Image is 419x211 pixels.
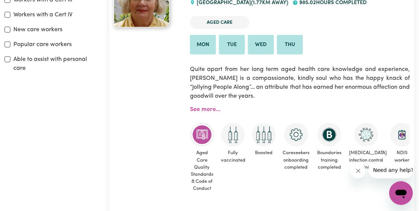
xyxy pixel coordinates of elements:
span: Careseekers onboarding completed [282,147,310,174]
li: Available on Mon [190,35,216,55]
label: Popular care workers [13,40,72,49]
label: Workers with a Cert IV [13,10,72,19]
li: Available on Thu [277,35,303,55]
span: [MEDICAL_DATA] infection control training [348,147,384,174]
span: Fully vaccinated [220,147,246,167]
li: Aged Care [190,16,249,29]
a: See more... [190,107,220,113]
iframe: Close message [351,163,366,178]
li: Available on Tue [219,35,245,55]
iframe: Message from company [369,162,413,178]
img: Care and support worker has received booster dose of COVID-19 vaccination [252,123,276,147]
span: Boundaries training completed [316,147,342,174]
img: CS Academy: COVID-19 Infection Control Training course completed [354,123,378,147]
span: Need any help? [4,5,45,11]
img: Care and support worker has received 2 doses of COVID-19 vaccine [221,123,245,147]
span: NDIS worker training completed [390,147,415,181]
span: Boosted [252,147,276,160]
li: Available on Wed [248,35,274,55]
img: CS Academy: Introduction to NDIS Worker Training course completed [390,123,414,147]
span: Aged Care Quality Standards & Code of Conduct [190,147,214,195]
label: Able to assist with personal care [13,55,100,73]
p: Quite apart from her long term aged health care knowledge and experience, [PERSON_NAME] is a comp... [190,61,410,105]
img: CS Academy: Aged Care Quality Standards & Code of Conduct course completed [190,123,214,147]
img: CS Academy: Boundaries in care and support work course completed [318,123,341,147]
iframe: Button to launch messaging window [389,181,413,205]
img: CS Academy: Careseekers Onboarding course completed [284,123,308,147]
label: New care workers [13,25,62,34]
